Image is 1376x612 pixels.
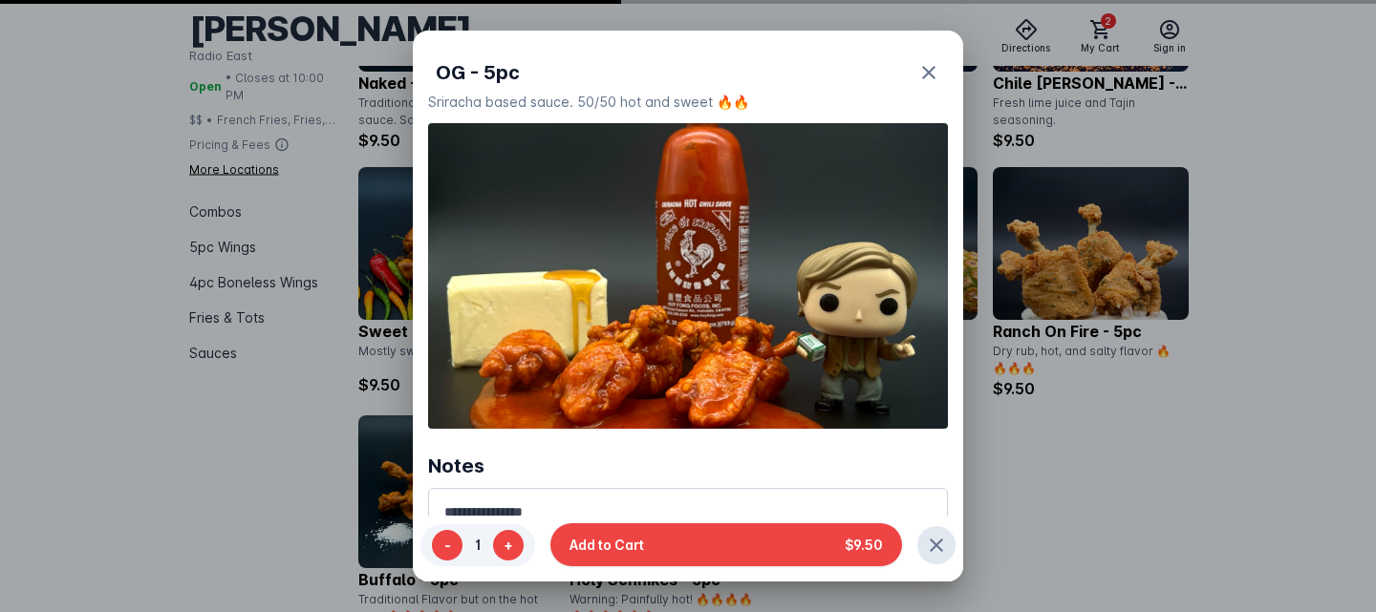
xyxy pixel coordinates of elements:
span: OG - 5pc [436,58,520,87]
span: Add to Cart [570,535,644,555]
img: 767cdea3-0283-41af-8bc7-b1af32bad827.jpg [428,123,948,429]
div: Sriracha based sauce. 50/50 hot and sweet 🔥🔥 [428,92,948,112]
button: - [432,529,462,559]
button: Add to Cart$9.50 [550,523,902,566]
span: $9.50 [845,535,883,555]
span: 1 [462,535,493,555]
div: Notes [428,452,484,480]
button: + [493,529,524,559]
